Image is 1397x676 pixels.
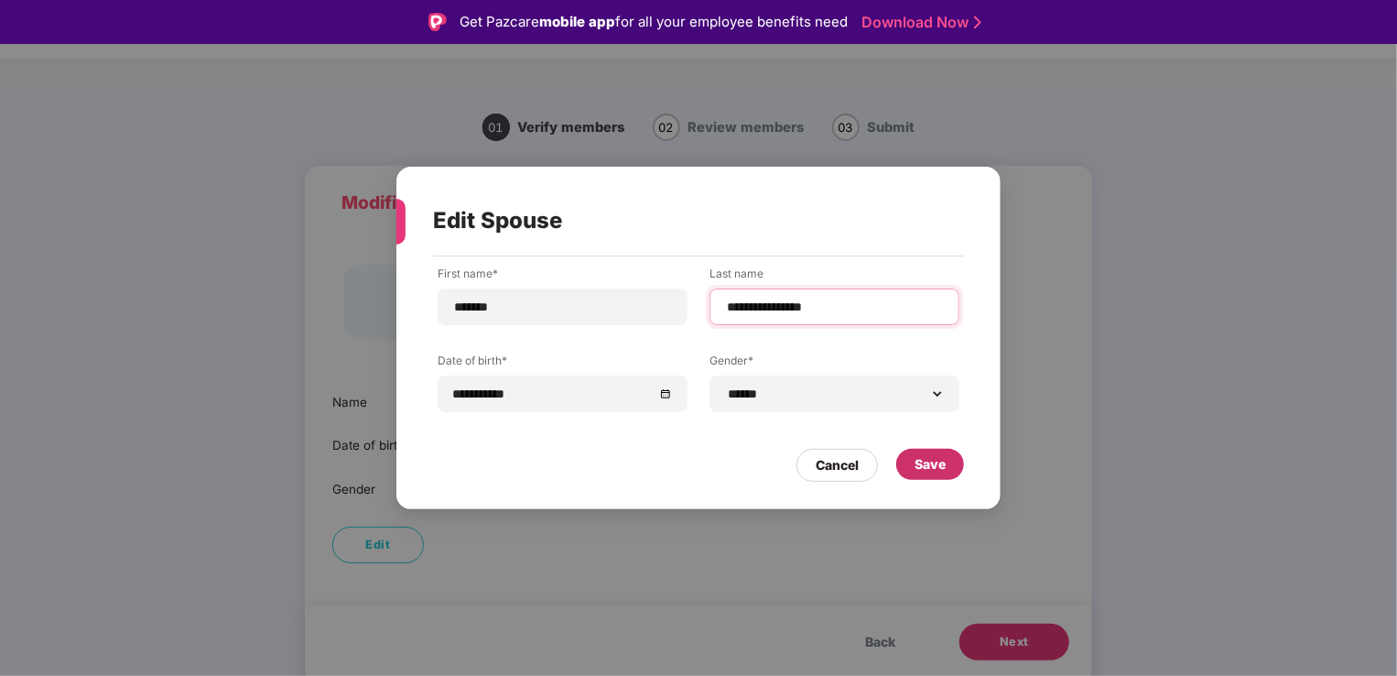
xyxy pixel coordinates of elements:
div: Cancel [816,455,859,475]
label: Last name [709,266,959,289]
img: Logo [428,13,447,31]
div: Save [915,454,946,474]
label: First name* [438,266,688,289]
img: Stroke [974,13,981,32]
label: Gender* [709,353,959,376]
a: Download Now [861,13,976,32]
strong: mobile app [539,13,615,30]
div: Get Pazcare for all your employee benefits need [460,11,848,33]
label: Date of birth* [438,353,688,376]
div: Edit Spouse [433,185,920,256]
